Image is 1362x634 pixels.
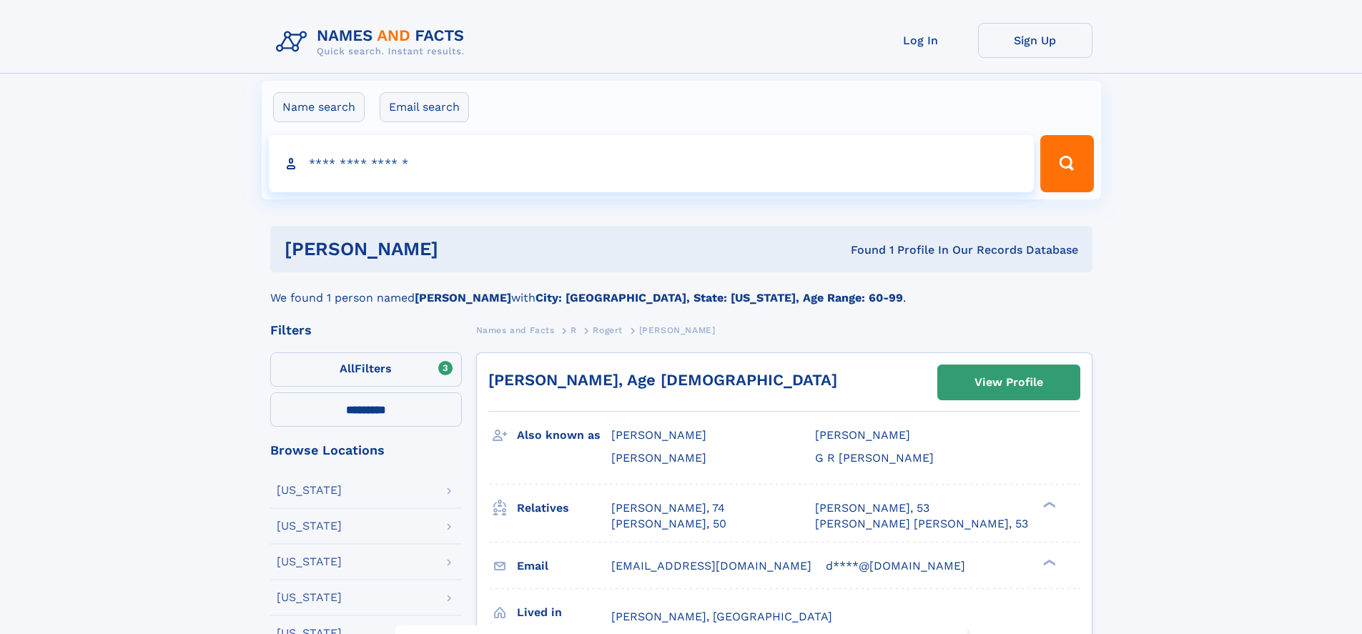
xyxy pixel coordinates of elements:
[270,324,462,337] div: Filters
[517,600,611,625] h3: Lived in
[273,92,365,122] label: Name search
[277,485,342,496] div: [US_STATE]
[611,428,706,442] span: [PERSON_NAME]
[644,242,1078,258] div: Found 1 Profile In Our Records Database
[517,496,611,520] h3: Relatives
[488,371,837,389] a: [PERSON_NAME], Age [DEMOGRAPHIC_DATA]
[517,423,611,447] h3: Also known as
[593,321,623,339] a: Rogert
[277,556,342,568] div: [US_STATE]
[415,291,511,304] b: [PERSON_NAME]
[974,366,1043,399] div: View Profile
[1040,135,1093,192] button: Search Button
[1040,558,1057,567] div: ❯
[639,325,716,335] span: [PERSON_NAME]
[611,516,726,532] a: [PERSON_NAME], 50
[380,92,469,122] label: Email search
[277,592,342,603] div: [US_STATE]
[476,321,555,339] a: Names and Facts
[285,240,645,258] h1: [PERSON_NAME]
[1040,500,1057,509] div: ❯
[978,23,1092,58] a: Sign Up
[571,321,577,339] a: R
[270,352,462,387] label: Filters
[269,135,1035,192] input: search input
[340,362,355,375] span: All
[611,451,706,465] span: [PERSON_NAME]
[938,365,1080,400] a: View Profile
[277,520,342,532] div: [US_STATE]
[611,610,832,623] span: [PERSON_NAME], [GEOGRAPHIC_DATA]
[536,291,903,304] b: City: [GEOGRAPHIC_DATA], State: [US_STATE], Age Range: 60-99
[815,500,929,516] a: [PERSON_NAME], 53
[815,451,934,465] span: G R [PERSON_NAME]
[815,516,1028,532] a: [PERSON_NAME] [PERSON_NAME], 53
[517,554,611,578] h3: Email
[571,325,577,335] span: R
[270,23,476,61] img: Logo Names and Facts
[611,500,725,516] a: [PERSON_NAME], 74
[593,325,623,335] span: Rogert
[864,23,978,58] a: Log In
[815,428,910,442] span: [PERSON_NAME]
[270,272,1092,307] div: We found 1 person named with .
[611,559,811,573] span: [EMAIL_ADDRESS][DOMAIN_NAME]
[270,444,462,457] div: Browse Locations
